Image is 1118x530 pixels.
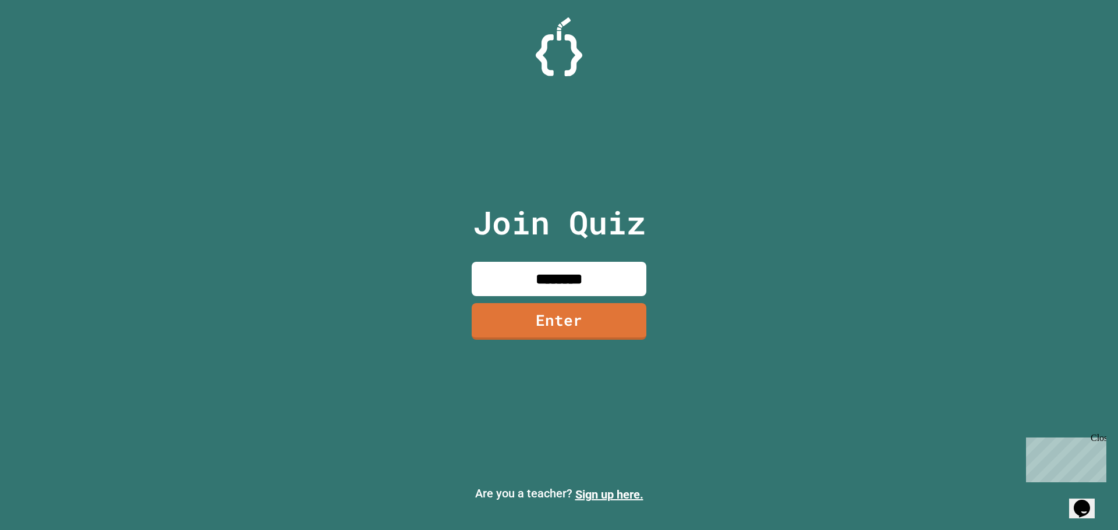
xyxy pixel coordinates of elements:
img: Logo.svg [536,17,582,76]
p: Are you a teacher? [9,485,1109,503]
p: Join Quiz [473,198,646,247]
iframe: chat widget [1069,483,1106,518]
a: Sign up here. [575,488,643,501]
iframe: chat widget [1021,433,1106,482]
div: Chat with us now!Close [5,5,80,74]
a: Enter [472,303,646,340]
